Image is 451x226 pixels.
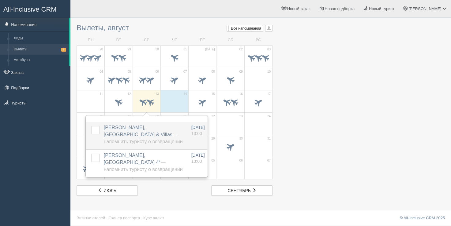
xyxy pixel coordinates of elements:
span: 03 [267,47,271,52]
span: 17 [267,92,271,96]
span: 05 [211,159,215,163]
span: 06 [156,70,159,74]
span: 30 [239,137,243,141]
span: 20 [156,114,159,118]
a: Сканер паспорта [108,216,140,220]
span: 07 [267,159,271,163]
span: 29 [211,137,215,141]
td: СР [133,35,160,46]
td: СБ [216,35,244,46]
span: 08 [211,70,215,74]
span: Новый турист [369,6,394,11]
td: ВС [244,35,272,46]
span: Новый заказ [287,6,310,11]
span: 29 [127,47,131,52]
span: 2 [61,48,66,52]
span: 02 [239,47,243,52]
span: 05 [127,70,131,74]
span: 24 [267,114,271,118]
span: 06 [239,159,243,163]
span: 22 [211,114,215,118]
span: 18 [100,114,103,118]
span: — Напомнить туристу о возвращении [104,160,183,172]
td: ВТ [105,35,133,46]
span: июль [103,188,116,193]
a: All-Inclusive CRM [0,0,70,17]
span: [DATE] [191,125,205,130]
a: [PERSON_NAME], [GEOGRAPHIC_DATA] 4*— Напомнить туристу о возвращении [104,153,183,172]
a: июль [77,185,138,196]
a: Курс валют [143,216,164,220]
a: Автобусы [11,55,69,66]
span: 31 [183,47,187,52]
a: Вылеты2 [11,44,69,55]
a: [DATE] 13:00 [191,124,205,137]
span: 13:00 [191,131,202,136]
span: 23 [239,114,243,118]
span: Все напоминания [231,26,261,31]
span: 07 [183,70,187,74]
span: 16 [239,92,243,96]
span: [PERSON_NAME] [408,6,441,11]
span: 04 [100,70,103,74]
a: [PERSON_NAME], [GEOGRAPHIC_DATA] & Villas— Напомнить туристу о возвращении [104,125,183,144]
span: 30 [156,47,159,52]
a: Визитки отелей [77,216,105,220]
span: сентябрь [227,188,251,193]
span: [DATE] [191,153,205,158]
span: 12 [127,92,131,96]
h3: Вылеты, август [77,24,272,32]
td: ПН [77,35,105,46]
a: © All-Inclusive CRM 2025 [400,216,445,220]
span: [PERSON_NAME], [GEOGRAPHIC_DATA] 4* [104,153,183,172]
span: Новая подборка [325,6,355,11]
span: 28 [100,47,103,52]
td: ПТ [189,35,216,46]
a: Лиды [11,33,69,44]
span: · [141,216,142,220]
span: 09 [239,70,243,74]
span: 15 [211,92,215,96]
span: · [106,216,107,220]
span: — Напомнить туристу о возвращении [104,132,183,144]
span: 13 [156,92,159,96]
span: 31 [267,137,271,141]
span: 10 [267,70,271,74]
span: 11 [100,92,103,96]
span: 14 [183,92,187,96]
a: [DATE] 13:00 [191,152,205,164]
a: сентябрь [211,185,272,196]
td: ЧТ [160,35,188,46]
span: All-Inclusive CRM [3,5,57,13]
span: 19 [127,114,131,118]
span: 21 [183,114,187,118]
span: 13:00 [191,159,202,164]
span: [PERSON_NAME], [GEOGRAPHIC_DATA] & Villas [104,125,183,144]
span: [DATE] [205,47,215,52]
